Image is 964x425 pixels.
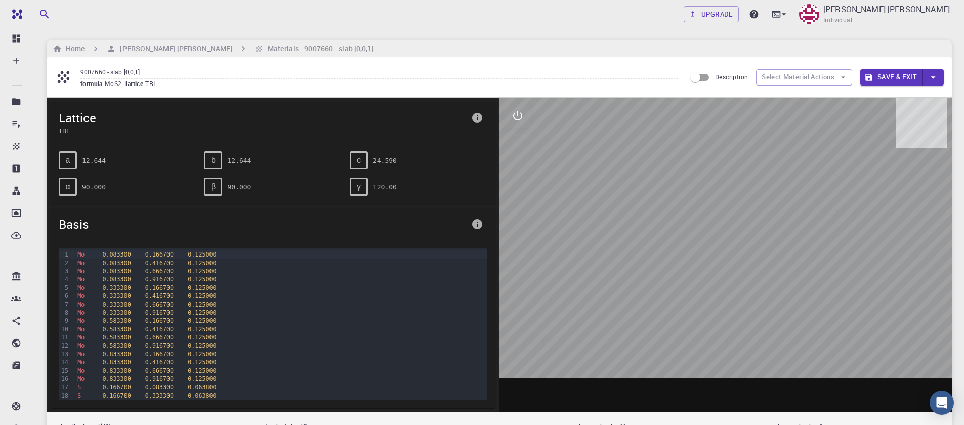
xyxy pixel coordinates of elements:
[756,69,852,86] button: Select Material Actions
[930,391,954,415] div: Open Intercom Messenger
[59,375,70,383] div: 16
[145,268,174,275] span: 0.666700
[188,292,216,300] span: 0.125000
[65,182,70,191] span: α
[62,43,85,54] h6: Home
[77,375,85,382] span: Mo
[188,351,216,358] span: 0.125000
[860,69,923,86] button: Save & Exit
[8,9,22,19] img: logo
[188,317,216,324] span: 0.125000
[77,342,85,349] span: Mo
[357,156,361,165] span: c
[77,301,85,308] span: Mo
[77,284,85,291] span: Mo
[188,367,216,374] span: 0.125000
[823,3,950,15] p: [PERSON_NAME] [PERSON_NAME]
[59,317,70,325] div: 9
[102,400,131,407] span: 0.166700
[145,359,174,366] span: 0.416700
[799,4,819,24] img: Sanjay Kumar Mahla
[59,309,70,317] div: 8
[102,317,131,324] span: 0.583300
[59,250,70,259] div: 1
[77,334,85,341] span: Mo
[77,276,85,283] span: Mo
[188,301,216,308] span: 0.125000
[77,384,81,391] span: S
[59,400,70,408] div: 19
[102,375,131,382] span: 0.833300
[77,268,85,275] span: Mo
[145,351,174,358] span: 0.166700
[59,358,70,366] div: 14
[82,178,106,196] pre: 90.000
[188,375,216,382] span: 0.125000
[77,359,85,366] span: Mo
[102,301,131,308] span: 0.333300
[102,276,131,283] span: 0.083300
[125,79,145,88] span: lattice
[188,400,216,407] span: 0.063800
[102,384,131,391] span: 0.166700
[66,156,70,165] span: a
[145,79,159,88] span: TRI
[102,251,131,258] span: 0.083300
[102,351,131,358] span: 0.833300
[145,284,174,291] span: 0.166700
[145,375,174,382] span: 0.916700
[188,309,216,316] span: 0.125000
[145,342,174,349] span: 0.916700
[82,152,106,169] pre: 12.644
[59,325,70,333] div: 10
[188,359,216,366] span: 0.125000
[102,342,131,349] span: 0.583300
[188,392,216,399] span: 0.063800
[77,351,85,358] span: Mo
[59,110,467,126] span: Lattice
[188,284,216,291] span: 0.125000
[59,126,467,135] span: TRI
[77,309,85,316] span: Mo
[102,334,131,341] span: 0.583300
[373,152,397,169] pre: 24.590
[145,301,174,308] span: 0.666700
[145,400,174,407] span: 0.583300
[188,268,216,275] span: 0.125000
[59,275,70,283] div: 4
[59,284,70,292] div: 5
[188,326,216,333] span: 0.125000
[77,326,85,333] span: Mo
[145,276,174,283] span: 0.916700
[59,392,70,400] div: 18
[145,292,174,300] span: 0.416700
[77,251,85,258] span: Mo
[145,334,174,341] span: 0.666700
[59,259,70,267] div: 2
[467,214,487,234] button: info
[102,392,131,399] span: 0.166700
[59,342,70,350] div: 12
[145,367,174,374] span: 0.666700
[357,182,361,191] span: γ
[102,326,131,333] span: 0.583300
[188,342,216,349] span: 0.125000
[102,309,131,316] span: 0.333300
[102,367,131,374] span: 0.833300
[188,384,216,391] span: 0.063800
[684,6,739,22] a: Upgrade
[77,317,85,324] span: Mo
[188,276,216,283] span: 0.125000
[105,79,126,88] span: MoS2
[264,43,373,54] h6: Materials - 9007660 - slab [0,0,1]
[145,384,174,391] span: 0.083300
[373,178,397,196] pre: 120.00
[188,251,216,258] span: 0.125000
[188,260,216,267] span: 0.125000
[102,268,131,275] span: 0.083300
[59,292,70,300] div: 6
[59,383,70,391] div: 17
[211,182,216,191] span: β
[77,367,85,374] span: Mo
[77,292,85,300] span: Mo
